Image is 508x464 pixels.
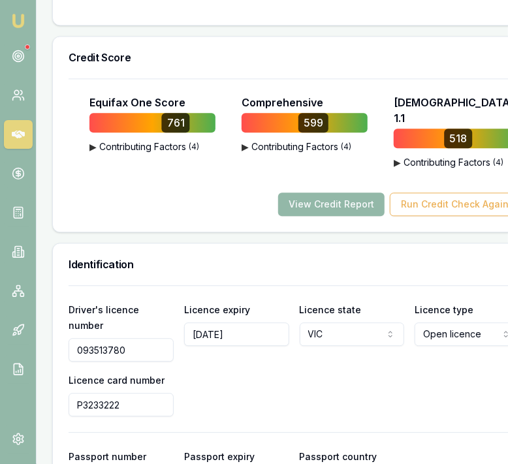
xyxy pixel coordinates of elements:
div: 761 [162,113,190,132]
label: Licence type [415,304,473,315]
button: ▶Contributing Factors(4) [242,140,411,153]
span: ( 4 ) [493,157,503,168]
span: ( 4 ) [341,142,351,152]
span: ▶ [242,140,249,153]
label: Passport expiry [184,451,255,462]
span: ▶ [394,156,401,169]
label: Licence state [300,304,362,315]
label: Passport country [300,451,377,462]
label: Licence card number [69,375,165,386]
label: Licence expiry [184,304,250,315]
input: Enter driver's licence card number [69,393,174,416]
label: Passport number [69,451,146,462]
input: Enter driver's licence number [69,338,174,362]
img: emu-icon-u.png [10,13,26,29]
button: View Credit Report [278,193,385,216]
label: Driver's licence number [69,304,139,331]
button: ▶Contributing Factors(4) [89,140,259,153]
p: Comprehensive [242,95,323,110]
div: 599 [298,113,328,132]
span: ( 4 ) [189,142,199,152]
p: Equifax One Score [89,95,185,110]
div: 518 [444,129,472,148]
span: ▶ [89,140,97,153]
